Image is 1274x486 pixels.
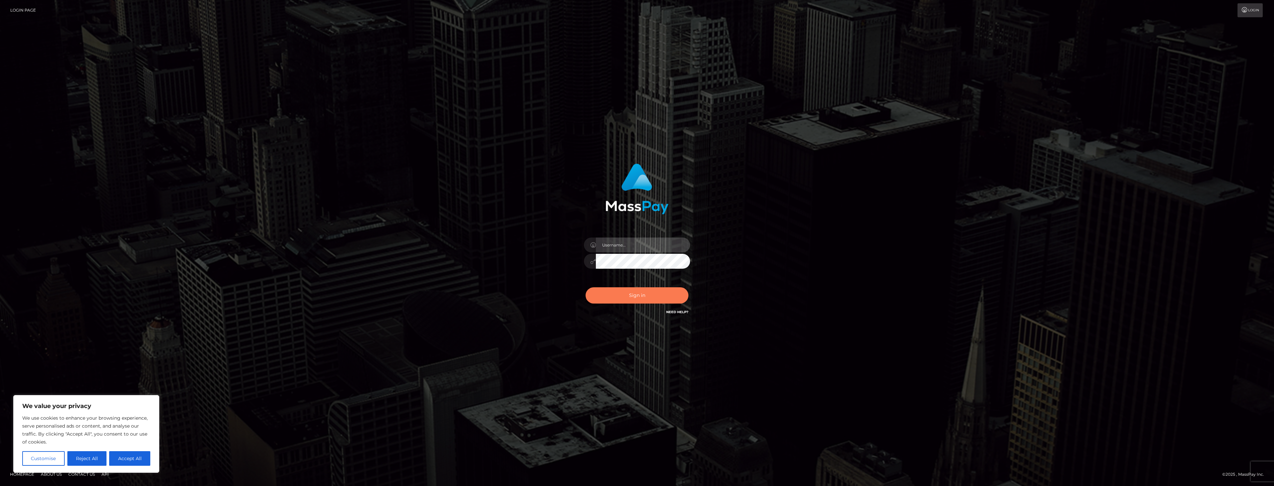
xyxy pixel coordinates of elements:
[99,469,111,479] a: API
[605,164,669,214] img: MassPay Login
[596,238,690,252] input: Username...
[586,287,688,304] button: Sign in
[10,3,36,17] a: Login Page
[67,451,107,466] button: Reject All
[22,402,150,410] p: We value your privacy
[13,395,159,473] div: We value your privacy
[109,451,150,466] button: Accept All
[22,414,150,446] p: We use cookies to enhance your browsing experience, serve personalised ads or content, and analys...
[1238,3,1263,17] a: Login
[7,469,37,479] a: Homepage
[22,451,65,466] button: Customise
[66,469,98,479] a: Contact Us
[666,310,688,314] a: Need Help?
[1222,471,1269,478] div: © 2025 , MassPay Inc.
[38,469,64,479] a: About Us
